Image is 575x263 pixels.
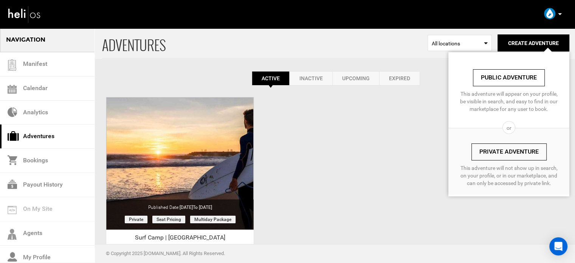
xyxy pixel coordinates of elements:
button: Create Adventure [498,34,569,51]
span: All locations [432,40,488,47]
span: This adventure will appear on your profile, be visible in search, and easy to find in our marketp... [448,90,569,117]
span: Multiday package [190,216,236,223]
span: to [DATE] [193,205,212,210]
a: Expired [379,71,420,86]
a: Public Adventure [473,69,545,86]
span: This adventure will not show up in search, on your profile, or in our marketplace, and can only b... [448,164,569,191]
img: on_my_site.svg [8,206,17,214]
img: calendar.svg [8,85,17,94]
a: Private Adventure [471,143,547,160]
img: heli-logo [8,4,42,24]
img: img_6be860cb20e9dfb6cb6a2a4a03613921.jpeg [544,8,555,19]
div: Published Date: [106,199,254,211]
div: Open Intercom Messenger [549,237,567,255]
img: guest-list.svg [6,59,18,71]
span: [DATE] [180,205,212,210]
span: Seat Pricing [152,216,185,223]
a: Upcoming [332,71,379,86]
span: Private [125,216,147,223]
a: Inactive [290,71,332,86]
span: Select box activate [428,35,492,51]
span: ADVENTURES [102,28,428,58]
div: Surf Camp | [GEOGRAPHIC_DATA] [106,233,254,245]
span: or [502,121,515,134]
img: agents-icon.svg [8,229,17,240]
a: Active [252,71,290,86]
